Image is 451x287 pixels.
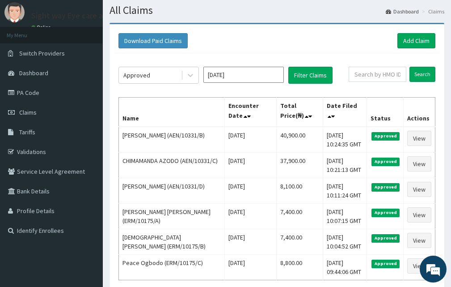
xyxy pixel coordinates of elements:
button: Filter Claims [288,67,333,84]
span: Approved [371,260,400,268]
td: [DATE] [224,255,276,280]
a: Add Claim [397,33,435,48]
a: View [407,131,431,146]
span: Approved [371,209,400,217]
td: [DATE] 09:44:06 GMT [323,255,367,280]
th: Date Filed [323,98,367,127]
img: User Image [4,2,25,22]
input: Search [409,67,435,82]
td: [DEMOGRAPHIC_DATA][PERSON_NAME] (ERM/10175/B) [119,229,225,255]
td: [DATE] [224,204,276,229]
input: Search by HMO ID [349,67,406,82]
td: 40,900.00 [276,127,323,153]
div: Chat with us now [46,50,150,62]
th: Name [119,98,225,127]
td: 7,400.00 [276,229,323,255]
th: Status [367,98,404,127]
span: Switch Providers [19,49,65,57]
span: Approved [371,158,400,166]
td: [PERSON_NAME] (AEN/10331/B) [119,127,225,153]
td: [PERSON_NAME] (AEN/10331/D) [119,178,225,204]
td: 8,800.00 [276,255,323,280]
a: View [407,156,431,171]
td: [DATE] [224,153,276,178]
a: Online [31,24,53,30]
span: Dashboard [19,69,48,77]
td: [DATE] [224,178,276,204]
a: View [407,233,431,248]
li: Claims [420,8,444,15]
span: Approved [371,132,400,140]
a: View [407,207,431,223]
th: Encounter Date [224,98,276,127]
td: [DATE] 10:21:13 GMT [323,153,367,178]
th: Actions [403,98,435,127]
p: Sight way Eye care and optical services limited [31,12,195,20]
span: Approved [371,183,400,191]
h1: All Claims [110,4,444,16]
td: 7,400.00 [276,204,323,229]
span: Claims [19,108,37,116]
span: We're online! [52,86,123,177]
th: Total Price(₦) [276,98,323,127]
span: Approved [371,234,400,242]
span: Tariffs [19,128,35,136]
img: d_794563401_company_1708531726252_794563401 [17,45,36,67]
textarea: Type your message and hit 'Enter' [4,192,170,223]
input: Select Month and Year [203,67,284,83]
a: View [407,258,431,274]
td: CHIMAMANDA AZODO (AEN/10331/C) [119,153,225,178]
a: Dashboard [386,8,419,15]
td: [PERSON_NAME] [PERSON_NAME] (ERM/10175/A) [119,204,225,229]
button: Download Paid Claims [118,33,188,48]
td: [DATE] 10:24:35 GMT [323,127,367,153]
td: 8,100.00 [276,178,323,204]
td: Peace Ogbodo (ERM/10175/C) [119,255,225,280]
td: [DATE] 10:04:52 GMT [323,229,367,255]
td: [DATE] 10:11:24 GMT [323,178,367,204]
a: View [407,182,431,197]
div: Approved [123,71,150,80]
td: [DATE] [224,229,276,255]
td: [DATE] [224,127,276,153]
td: [DATE] 10:07:15 GMT [323,204,367,229]
div: Minimize live chat window [147,4,168,26]
td: 37,900.00 [276,153,323,178]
